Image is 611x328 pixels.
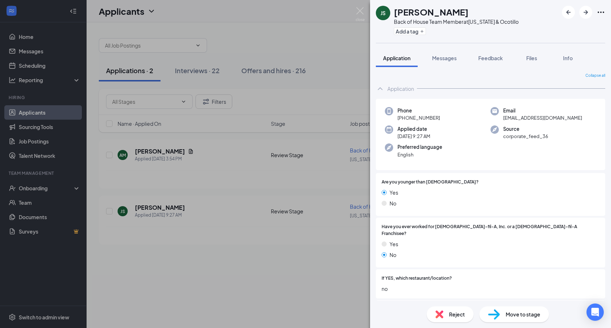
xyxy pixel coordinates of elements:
span: [EMAIL_ADDRESS][DOMAIN_NAME] [503,114,582,121]
span: English [397,151,442,158]
span: Yes [390,240,398,248]
span: No [390,251,396,259]
button: ArrowLeftNew [562,6,575,19]
svg: ChevronUp [376,84,384,93]
span: Source [503,125,548,133]
svg: ArrowLeftNew [564,8,573,17]
span: Feedback [478,55,503,61]
span: Have you ever worked for [DEMOGRAPHIC_DATA]-fil-A, Inc. or a [DEMOGRAPHIC_DATA]-fil-A Franchisee? [382,223,599,237]
span: Move to stage [506,310,540,318]
span: Application [383,55,410,61]
span: Phone [397,107,440,114]
span: Are you younger than [DEMOGRAPHIC_DATA]? [382,179,479,186]
button: ArrowRight [579,6,592,19]
svg: ArrowRight [581,8,590,17]
span: no [382,285,599,293]
span: Collapse all [585,73,605,79]
span: No [390,199,396,207]
button: PlusAdd a tag [394,27,426,35]
span: corporate_feed_36 [503,133,548,140]
span: Messages [432,55,457,61]
span: [DATE] 9:27 AM [397,133,430,140]
div: JS [381,9,386,17]
span: If YES, which restaurant/location? [382,275,452,282]
span: Applied date [397,125,430,133]
span: Info [563,55,573,61]
div: Back of House Team Member at [US_STATE] & Ocotillo [394,18,519,25]
div: Open Intercom Messenger [586,303,604,321]
div: Application [387,85,414,92]
span: Email [503,107,582,114]
svg: Plus [420,29,424,34]
span: Preferred language [397,143,442,151]
span: Reject [449,310,465,318]
h1: [PERSON_NAME] [394,6,469,18]
span: Files [526,55,537,61]
span: Yes [390,189,398,196]
svg: Ellipses [597,8,605,17]
span: [PHONE_NUMBER] [397,114,440,121]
